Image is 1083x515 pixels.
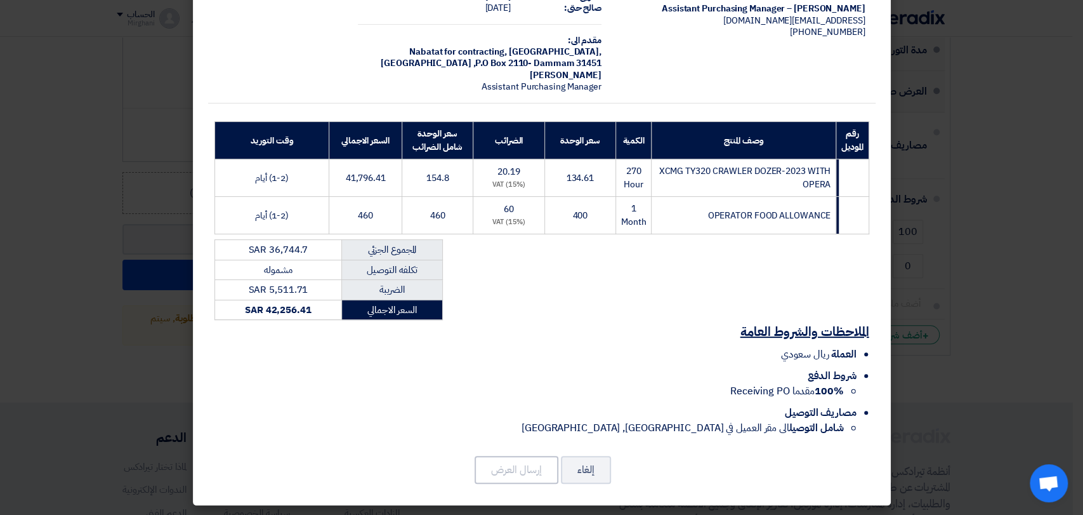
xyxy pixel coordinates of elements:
li: الى مقر العميل في [GEOGRAPHIC_DATA], [GEOGRAPHIC_DATA] [214,420,844,436]
td: الضريبة [342,280,442,300]
u: الملاحظات والشروط العامة [740,322,869,341]
span: 400 [572,209,587,222]
span: 460 [358,209,373,222]
span: (1-2) أيام [255,209,289,222]
span: 154.8 [426,171,449,185]
button: إلغاء [561,456,611,484]
th: وقت التوريد [214,122,329,159]
span: شروط الدفع [807,368,856,384]
span: العملة [831,347,856,362]
strong: صالح حتى: [564,1,601,15]
span: [DATE] [485,1,510,15]
th: سعر الوحدة شامل الضرائب [402,122,473,159]
strong: مقدم الى: [568,34,601,47]
span: [PHONE_NUMBER] [790,25,865,39]
span: 460 [430,209,445,222]
span: [PERSON_NAME] [530,69,601,82]
div: (15%) VAT [478,217,539,228]
th: الضرائب [473,122,544,159]
span: (1-2) أيام [255,171,289,185]
th: وصف المنتج [652,122,836,159]
span: مصاريف التوصيل [785,405,857,420]
span: 270 Hour [624,164,643,191]
span: 134.61 [567,171,594,185]
div: (15%) VAT [478,180,539,191]
td: تكلفه التوصيل [342,260,442,280]
th: السعر الاجمالي [329,122,402,159]
span: 41,796.41 [346,171,386,185]
td: المجموع الجزئي [342,240,442,260]
button: إرسال العرض [475,456,558,484]
span: OPERATOR FOOD ALLOWANCE [707,209,830,222]
strong: 100% [815,384,844,399]
span: مقدما Receiving PO [730,384,844,399]
a: Open chat [1030,464,1068,502]
span: [GEOGRAPHIC_DATA], [GEOGRAPHIC_DATA] ,P.O Box 2110- Dammam 31451 [381,45,601,70]
span: SAR 5,511.71 [248,283,308,297]
span: ريال سعودي [781,347,829,362]
th: سعر الوحدة [544,122,615,159]
span: Nabatat for contracting, [409,45,507,58]
td: SAR 36,744.7 [214,240,342,260]
strong: شامل التوصيل [789,420,844,436]
span: Assistant Purchasing Manager [482,80,601,93]
span: 60 [504,203,514,216]
th: رقم الموديل [836,122,869,159]
span: 1 Month [621,202,647,229]
strong: SAR 42,256.41 [245,303,312,317]
div: [PERSON_NAME] – Assistant Purchasing Manager [622,3,865,15]
span: مشموله [264,263,292,277]
th: الكمية [615,122,652,159]
span: XCMG TY320 CRAWLER DOZER-2023 WITH OPERA [659,164,830,191]
span: 20.19 [497,165,520,178]
td: السعر الاجمالي [342,300,442,320]
span: [EMAIL_ADDRESS][DOMAIN_NAME] [723,14,865,27]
